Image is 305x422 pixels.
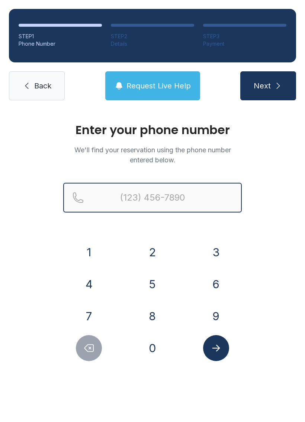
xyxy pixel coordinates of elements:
button: 1 [76,239,102,265]
div: Details [111,40,194,48]
button: 7 [76,303,102,329]
button: 6 [203,271,229,297]
div: STEP 3 [203,33,286,40]
button: 8 [139,303,166,329]
span: Request Live Help [126,81,191,91]
button: 0 [139,335,166,361]
button: 4 [76,271,102,297]
div: STEP 2 [111,33,194,40]
button: 9 [203,303,229,329]
div: Phone Number [19,40,102,48]
input: Reservation phone number [63,183,242,212]
p: We'll find your reservation using the phone number entered below. [63,145,242,165]
button: 3 [203,239,229,265]
div: STEP 1 [19,33,102,40]
button: 2 [139,239,166,265]
h1: Enter your phone number [63,124,242,136]
span: Next [254,81,271,91]
button: Delete number [76,335,102,361]
button: Submit lookup form [203,335,229,361]
span: Back [34,81,51,91]
button: 5 [139,271,166,297]
div: Payment [203,40,286,48]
